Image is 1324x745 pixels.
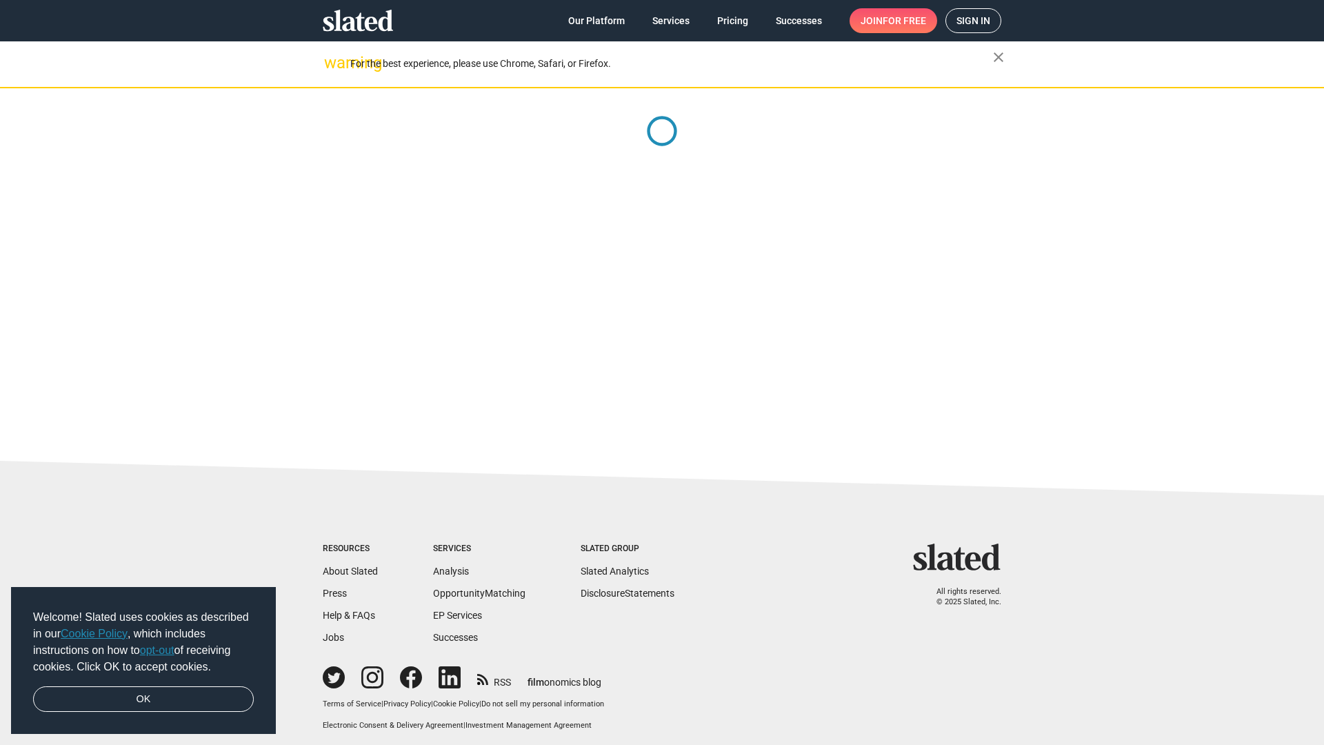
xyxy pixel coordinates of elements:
[433,699,479,708] a: Cookie Policy
[324,54,341,71] mat-icon: warning
[765,8,833,33] a: Successes
[463,721,465,730] span: |
[11,587,276,735] div: cookieconsent
[433,632,478,643] a: Successes
[33,609,254,675] span: Welcome! Slated uses cookies as described in our , which includes instructions on how to of recei...
[883,8,926,33] span: for free
[433,610,482,621] a: EP Services
[323,721,463,730] a: Electronic Consent & Delivery Agreement
[33,686,254,713] a: dismiss cookie message
[581,566,649,577] a: Slated Analytics
[350,54,993,73] div: For the best experience, please use Chrome, Safari, or Firefox.
[706,8,759,33] a: Pricing
[652,8,690,33] span: Services
[477,668,511,689] a: RSS
[956,9,990,32] span: Sign in
[861,8,926,33] span: Join
[465,721,592,730] a: Investment Management Agreement
[557,8,636,33] a: Our Platform
[641,8,701,33] a: Services
[481,699,604,710] button: Do not sell my personal information
[323,588,347,599] a: Press
[323,610,375,621] a: Help & FAQs
[381,699,383,708] span: |
[323,632,344,643] a: Jobs
[479,699,481,708] span: |
[323,544,378,555] div: Resources
[140,644,174,656] a: opt-out
[433,566,469,577] a: Analysis
[990,49,1007,66] mat-icon: close
[776,8,822,33] span: Successes
[528,665,601,689] a: filmonomics blog
[850,8,937,33] a: Joinfor free
[323,566,378,577] a: About Slated
[61,628,128,639] a: Cookie Policy
[528,677,544,688] span: film
[433,588,525,599] a: OpportunityMatching
[431,699,433,708] span: |
[568,8,625,33] span: Our Platform
[433,544,525,555] div: Services
[922,587,1001,607] p: All rights reserved. © 2025 Slated, Inc.
[581,544,674,555] div: Slated Group
[383,699,431,708] a: Privacy Policy
[581,588,674,599] a: DisclosureStatements
[717,8,748,33] span: Pricing
[323,699,381,708] a: Terms of Service
[945,8,1001,33] a: Sign in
